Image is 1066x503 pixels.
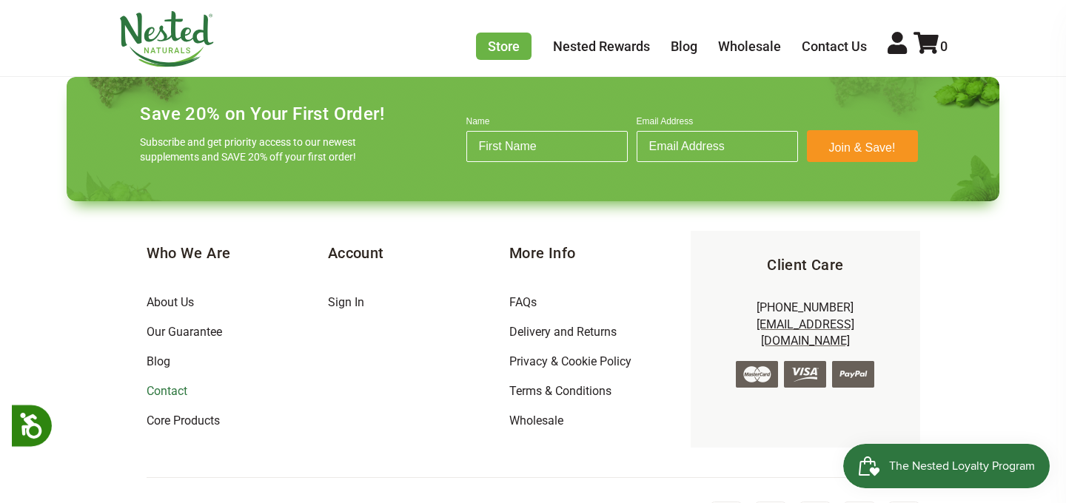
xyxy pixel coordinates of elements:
[807,130,918,162] button: Join & Save!
[509,295,537,309] a: FAQs
[637,116,798,131] label: Email Address
[147,325,222,339] a: Our Guarantee
[914,38,948,54] a: 0
[940,38,948,54] span: 0
[509,413,563,428] a: Wholesale
[637,131,798,162] input: Email Address
[147,384,187,398] a: Contact
[466,131,628,162] input: First Name
[147,354,170,368] a: Blog
[328,243,509,263] h5: Account
[509,384,611,398] a: Terms & Conditions
[476,33,532,60] a: Store
[466,116,628,131] label: Name
[147,295,194,309] a: About Us
[509,325,617,339] a: Delivery and Returns
[736,361,874,388] img: credit-cards.png
[147,413,220,428] a: Core Products
[671,38,697,54] a: Blog
[757,317,854,348] a: [EMAIL_ADDRESS][DOMAIN_NAME]
[843,444,1051,488] iframe: Button to open loyalty program pop-up
[140,104,384,124] h4: Save 20% on Your First Order!
[140,135,362,164] p: Subscribe and get priority access to our newest supplements and SAVE 20% off your first order!
[328,295,364,309] a: Sign In
[714,254,896,275] h5: Client Care
[509,243,691,263] h5: More Info
[718,38,781,54] a: Wholesale
[757,300,854,314] a: [PHONE_NUMBER]
[553,38,650,54] a: Nested Rewards
[118,11,215,67] img: Nested Naturals
[509,354,631,368] a: Privacy & Cookie Policy
[147,243,328,263] h5: Who We Are
[802,38,867,54] a: Contact Us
